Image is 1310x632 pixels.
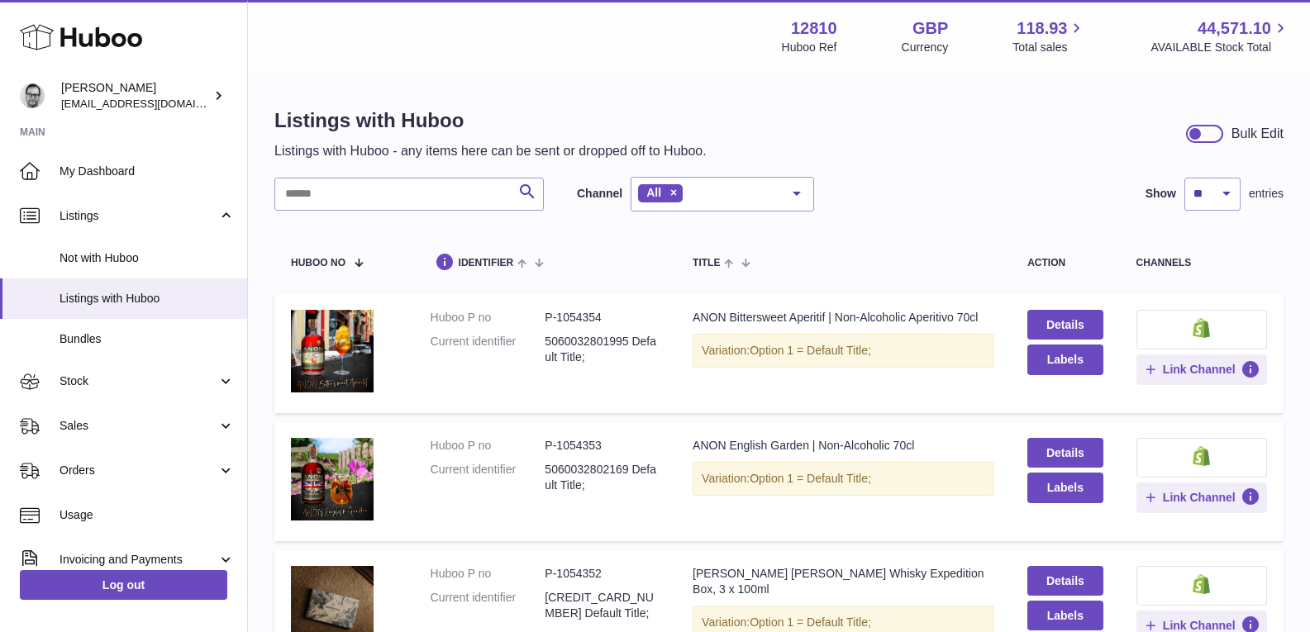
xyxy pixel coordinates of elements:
img: internalAdmin-12810@internal.huboo.com [20,83,45,108]
strong: GBP [912,17,948,40]
span: Orders [60,463,217,478]
button: Labels [1027,345,1103,374]
span: AVAILABLE Stock Total [1150,40,1290,55]
span: Link Channel [1163,362,1236,377]
div: ANON Bittersweet Aperitif | Non-Alcoholic Aperitivo 70cl [693,310,994,326]
div: Variation: [693,334,994,368]
span: 44,571.10 [1198,17,1271,40]
div: Huboo Ref [782,40,837,55]
div: Variation: [693,462,994,496]
a: Details [1027,438,1103,468]
span: 118.93 [1017,17,1067,40]
div: action [1027,258,1103,268]
dd: 5060032801995 Default Title; [545,334,660,365]
button: Labels [1027,601,1103,630]
span: Option 1 = Default Title; [750,472,871,485]
dd: [CREDIT_CARD_NUMBER] Default Title; [545,590,660,621]
dt: Current identifier [431,590,545,621]
span: All [646,186,661,199]
span: Not with Huboo [60,250,235,266]
h1: Listings with Huboo [274,107,707,134]
a: Details [1027,310,1103,340]
span: Usage [60,507,235,523]
span: Sales [60,418,217,434]
img: ANON Bittersweet Aperitif | Non-Alcoholic Aperitivo 70cl [291,310,374,392]
div: Bulk Edit [1231,125,1284,143]
span: Bundles [60,331,235,347]
span: title [693,258,720,268]
dd: P-1054352 [545,566,660,582]
strong: 12810 [791,17,837,40]
span: Listings with Huboo [60,291,235,306]
span: My Dashboard [60,164,235,179]
div: [PERSON_NAME] [61,80,210,112]
span: identifier [459,258,514,268]
div: ANON English Garden | Non-Alcoholic 70cl [693,438,994,454]
div: [PERSON_NAME] [PERSON_NAME] Whisky Expedition Box, 3 x 100ml [693,566,994,597]
dd: 5060032802169 Default Title; [545,462,660,493]
button: Labels [1027,473,1103,502]
span: entries [1249,186,1284,202]
span: Total sales [1012,40,1086,55]
a: Details [1027,566,1103,596]
button: Link Channel [1136,482,1267,512]
a: Log out [20,570,227,600]
span: Option 1 = Default Title; [750,344,871,357]
img: ANON English Garden | Non-Alcoholic 70cl [291,438,374,520]
span: Huboo no [291,258,345,268]
dd: P-1054353 [545,438,660,454]
a: 44,571.10 AVAILABLE Stock Total [1150,17,1290,55]
button: Link Channel [1136,354,1267,384]
img: shopify-small.png [1193,446,1210,466]
span: Listings [60,208,217,224]
span: Invoicing and Payments [60,552,217,568]
dt: Huboo P no [431,566,545,582]
span: Stock [60,373,217,389]
span: Link Channel [1163,490,1236,505]
dt: Huboo P no [431,310,545,326]
p: Listings with Huboo - any items here can be sent or dropped off to Huboo. [274,142,707,160]
dd: P-1054354 [545,310,660,326]
img: shopify-small.png [1193,318,1210,338]
span: [EMAIL_ADDRESS][DOMAIN_NAME] [61,97,243,110]
div: Currency [902,40,949,55]
dt: Current identifier [431,462,545,493]
label: Show [1146,186,1176,202]
label: Channel [577,186,622,202]
div: channels [1136,258,1267,268]
img: shopify-small.png [1193,574,1210,594]
dt: Huboo P no [431,438,545,454]
span: Option 1 = Default Title; [750,615,871,629]
dt: Current identifier [431,334,545,365]
a: 118.93 Total sales [1012,17,1086,55]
